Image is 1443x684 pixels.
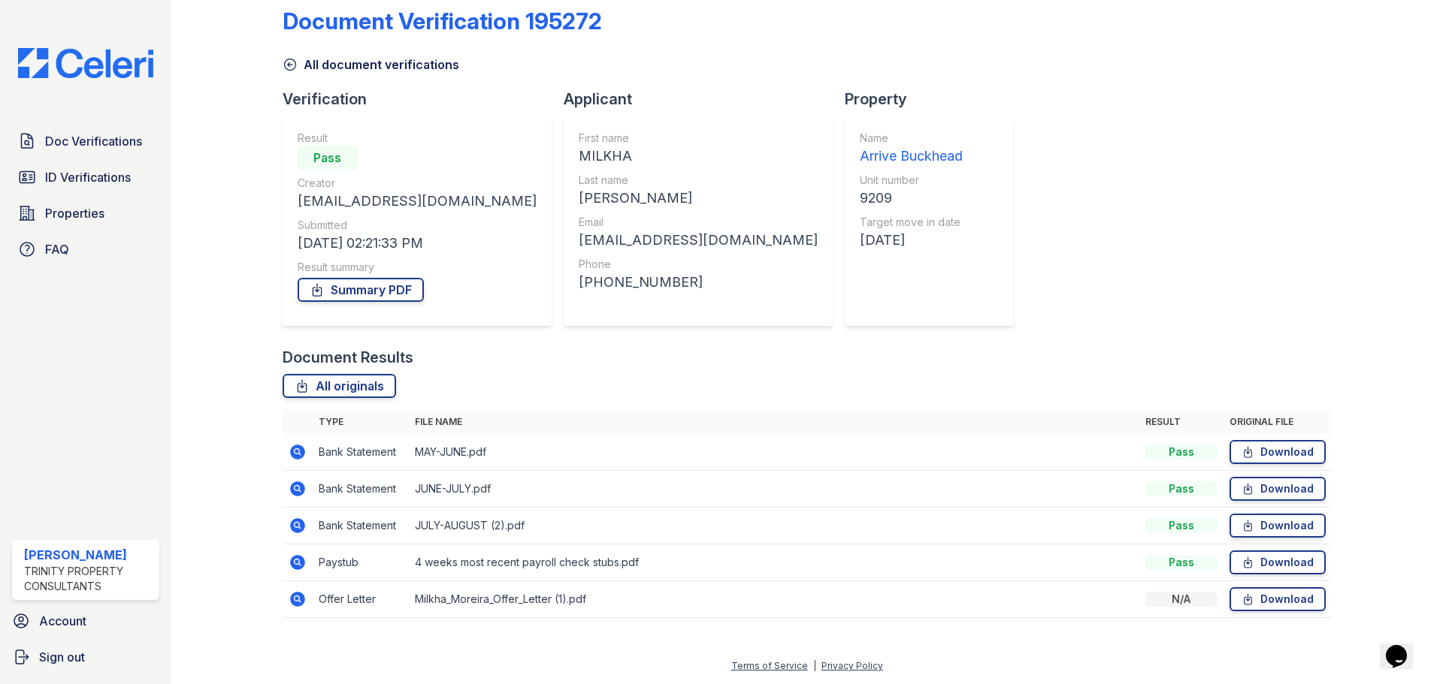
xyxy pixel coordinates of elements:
div: [EMAIL_ADDRESS][DOMAIN_NAME] [579,230,818,251]
td: Offer Letter [313,581,409,618]
a: Account [6,606,165,636]
div: [PERSON_NAME] [24,546,153,564]
div: Pass [1145,518,1218,533]
div: Pass [1145,444,1218,460]
td: Bank Statement [313,434,409,471]
div: [PERSON_NAME] [579,188,818,209]
div: Arrive Buckhead [860,146,963,167]
td: 4 weeks most recent payroll check stubs.pdf [409,544,1139,581]
a: Summary PDF [298,278,424,302]
div: [DATE] 02:21:33 PM [298,233,537,254]
div: First name [579,131,818,146]
div: Unit number [860,173,963,188]
td: MAY-JUNE.pdf [409,434,1139,471]
div: Verification [283,89,564,110]
div: [EMAIL_ADDRESS][DOMAIN_NAME] [298,191,537,212]
div: [DATE] [860,230,963,251]
span: Account [39,612,86,630]
a: FAQ [12,234,159,264]
div: Pass [298,146,358,170]
div: Name [860,131,963,146]
div: N/A [1145,592,1218,607]
span: Properties [45,204,104,222]
a: Name Arrive Buckhead [860,131,963,167]
a: Properties [12,198,159,228]
div: Result [298,131,537,146]
div: | [813,660,816,671]
a: Download [1230,587,1326,611]
td: Bank Statement [313,508,409,544]
div: Last name [579,173,818,188]
div: Document Results [283,347,413,368]
a: Download [1230,477,1326,501]
th: Result [1139,410,1224,434]
span: Doc Verifications [45,132,142,150]
td: JULY-AUGUST (2).pdf [409,508,1139,544]
td: Bank Statement [313,471,409,508]
div: Property [845,89,1025,110]
div: Trinity Property Consultants [24,564,153,594]
div: Creator [298,176,537,191]
a: Doc Verifications [12,126,159,156]
a: ID Verifications [12,162,159,192]
div: 9209 [860,188,963,209]
a: All originals [283,374,396,398]
div: Document Verification 195272 [283,8,602,35]
span: ID Verifications [45,168,131,186]
a: Download [1230,514,1326,538]
div: [PHONE_NUMBER] [579,272,818,293]
div: Result summary [298,260,537,275]
a: Download [1230,550,1326,574]
div: Email [579,215,818,230]
div: Target move in date [860,215,963,230]
div: Phone [579,257,818,272]
th: Type [313,410,409,434]
div: MILKHA [579,146,818,167]
div: Pass [1145,555,1218,570]
span: FAQ [45,240,69,258]
a: Terms of Service [731,660,808,671]
th: File name [409,410,1139,434]
img: CE_Logo_Blue-a8612792a0a2168367f1c8372b55b34899dd931a85d93a1a3d3e32e68fde9ad4.png [6,48,165,78]
a: Privacy Policy [821,660,883,671]
iframe: chat widget [1380,624,1428,669]
a: All document verifications [283,56,459,74]
div: Submitted [298,218,537,233]
a: Download [1230,440,1326,464]
span: Sign out [39,648,85,666]
td: Paystub [313,544,409,581]
td: JUNE-JULY.pdf [409,471,1139,508]
a: Sign out [6,642,165,672]
th: Original file [1224,410,1332,434]
div: Pass [1145,481,1218,496]
td: Milkha_Moreira_Offer_Letter (1).pdf [409,581,1139,618]
div: Applicant [564,89,845,110]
